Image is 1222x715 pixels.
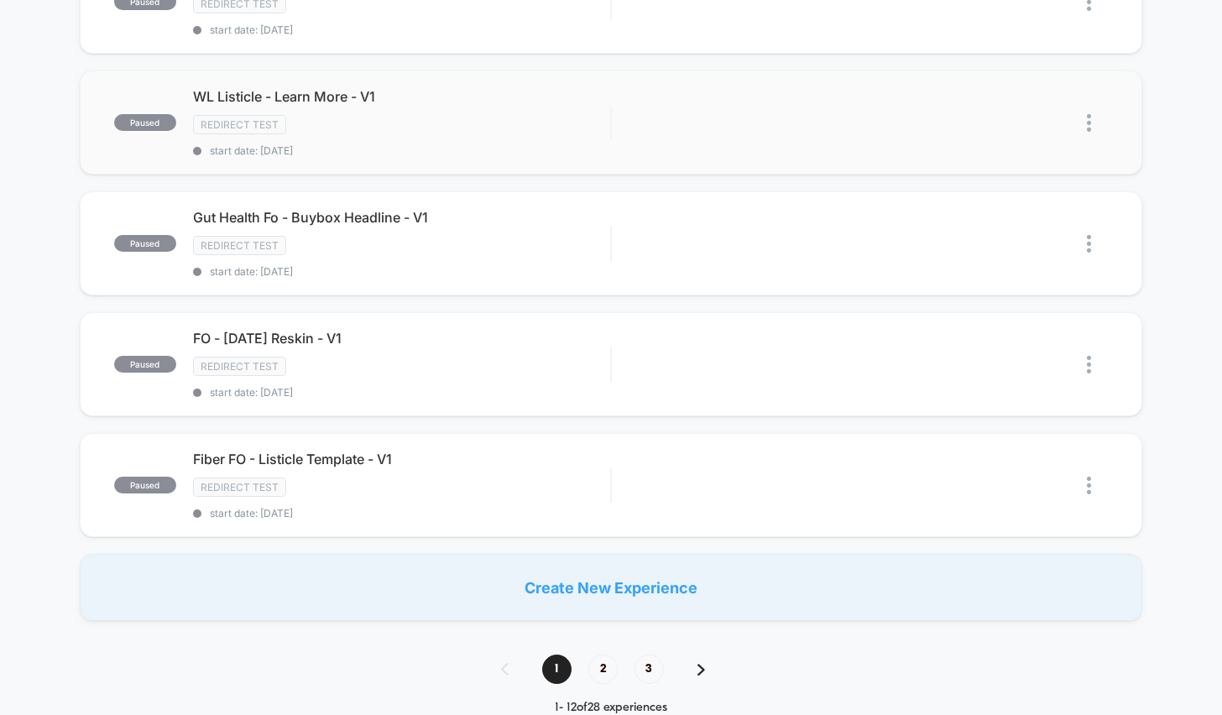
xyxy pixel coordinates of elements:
span: 1 [542,655,572,684]
img: close [1087,356,1091,373]
span: Redirect Test [193,115,286,134]
span: paused [114,235,176,252]
span: 3 [634,655,664,684]
span: FO - [DATE] Reskin - V1 [193,330,611,347]
span: Gut Health Fo - Buybox Headline - V1 [193,209,611,226]
img: close [1087,477,1091,494]
div: 1 - 12 of 28 experiences [484,701,739,715]
span: Redirect Test [193,478,286,497]
span: paused [114,477,176,493]
span: Redirect Test [193,236,286,255]
span: start date: [DATE] [193,144,611,157]
img: close [1087,114,1091,132]
span: start date: [DATE] [193,507,611,519]
img: pagination forward [697,664,705,676]
span: 2 [588,655,618,684]
span: paused [114,356,176,373]
span: WL Listicle - Learn More - V1 [193,88,611,105]
span: start date: [DATE] [193,23,611,36]
span: Redirect Test [193,357,286,376]
span: start date: [DATE] [193,386,611,399]
span: Fiber FO - Listicle Template - V1 [193,451,611,467]
img: close [1087,235,1091,253]
span: paused [114,114,176,131]
span: start date: [DATE] [193,265,611,278]
div: Create New Experience [80,554,1143,621]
